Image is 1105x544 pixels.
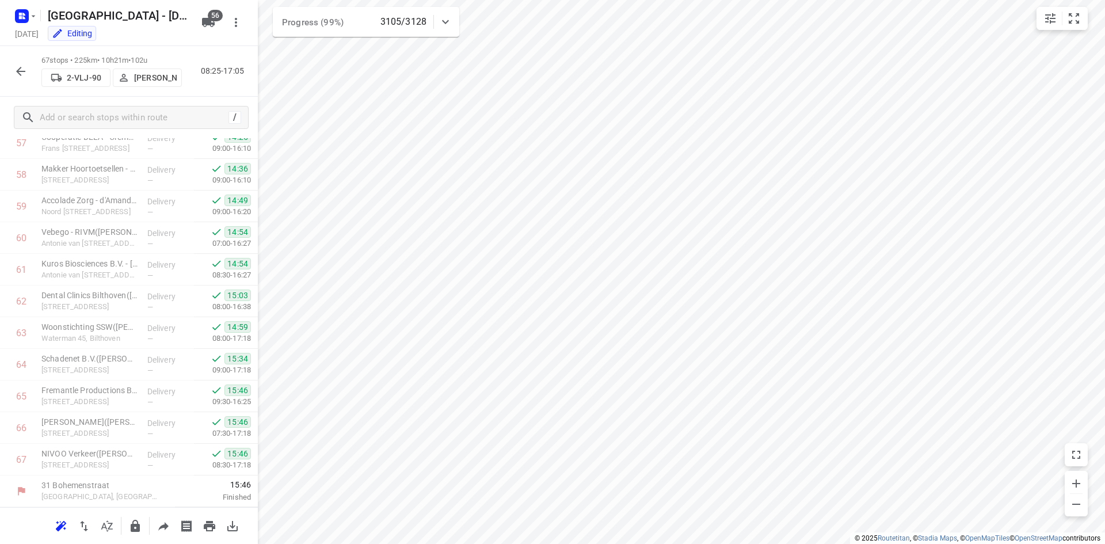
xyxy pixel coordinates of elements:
[224,290,251,301] span: 15:03
[201,65,249,77] p: 08:25-17:05
[43,6,192,25] h5: Rename
[147,259,190,271] p: Delivery
[211,290,222,301] svg: Done
[147,354,190,366] p: Delivery
[194,238,251,249] p: 07:00-16:27
[194,333,251,344] p: 08:00-17:18
[41,238,138,249] p: Antonie van Leeuwenhoeklaan 9, Bilthoven
[41,428,138,439] p: Tolakkerweg 157a, Maartensdijk
[197,11,220,34] button: 56
[41,290,138,301] p: Dental Clinics Bilthoven(Mary Laros)
[224,321,251,333] span: 14:59
[211,385,222,396] svg: Done
[224,195,251,206] span: 14:49
[211,226,222,238] svg: Done
[224,163,251,174] span: 14:36
[41,269,138,281] p: Antonie van Leeuwenhoeklaan 9, Bilthoven
[41,321,138,333] p: Woonstichting SSW(Mirjam van der Linde)
[1015,534,1062,542] a: OpenStreetMap
[41,480,161,491] p: 31 Bohemenstraat
[16,454,26,465] div: 67
[194,459,251,471] p: 08:30-17:18
[131,56,147,64] span: 102u
[41,333,138,344] p: Waterman 45, Bilthoven
[1062,7,1085,30] button: Fit zoom
[152,520,175,531] span: Share route
[16,391,26,402] div: 65
[147,271,153,280] span: —
[41,301,138,313] p: 2e Brandenburgerweg 1, Bilthoven
[147,449,190,461] p: Delivery
[41,396,138,408] p: [STREET_ADDRESS]
[147,227,190,239] p: Delivery
[16,423,26,433] div: 66
[224,258,251,269] span: 14:54
[224,11,247,34] button: More
[41,448,138,459] p: NIVOO Verkeer(Gerwin Mulder)
[918,534,957,542] a: Stadia Maps
[194,301,251,313] p: 08:00-16:38
[134,73,177,82] p: [PERSON_NAME]
[147,398,153,406] span: —
[52,28,92,39] div: You are currently in edit mode.
[224,226,251,238] span: 14:54
[16,296,26,307] div: 62
[16,233,26,244] div: 60
[194,364,251,376] p: 09:00-17:18
[224,353,251,364] span: 15:34
[67,73,101,82] p: 2-VLJ-90
[49,520,73,531] span: Reoptimize route
[41,163,138,174] p: Makker Hoortoetsellen - Bilthoven (Merel Helmstrijd )
[1039,7,1062,30] button: Map settings
[147,417,190,429] p: Delivery
[41,174,138,186] p: Julianalaan 49, Bilthoven
[40,109,228,127] input: Add or search stops within route
[16,201,26,212] div: 59
[41,385,138,396] p: Fremantle Productions B.V.(Floris van Pie)
[16,328,26,338] div: 63
[41,55,182,66] p: 67 stops • 225km • 10h21m
[194,206,251,218] p: 09:00-16:20
[147,366,153,375] span: —
[41,459,138,471] p: Industrieweg 24C, Maartensdijk
[380,15,426,29] p: 3105/3128
[147,196,190,207] p: Delivery
[41,491,161,503] p: [GEOGRAPHIC_DATA], [GEOGRAPHIC_DATA]
[16,359,26,370] div: 64
[211,195,222,206] svg: Done
[147,386,190,397] p: Delivery
[147,291,190,302] p: Delivery
[41,143,138,154] p: Frans Halslaan 27, Bilthoven
[124,515,147,538] button: Lock route
[147,144,153,153] span: —
[10,27,43,40] h5: Project date
[41,195,138,206] p: Accolade Zorg - d'Amandelboom(Arie Post)
[965,534,1009,542] a: OpenMapTiles
[194,428,251,439] p: 07:30-17:18
[16,138,26,149] div: 57
[41,416,138,428] p: Verhaeg Tandartsen - Maartensdijk(Thomas de Haan)
[147,208,153,216] span: —
[16,264,26,275] div: 61
[198,520,221,531] span: Print route
[41,69,110,87] button: 2-VLJ-90
[282,17,344,28] span: Progress (99%)
[147,429,153,438] span: —
[147,239,153,248] span: —
[194,269,251,281] p: 08:30-16:27
[41,364,138,376] p: [STREET_ADDRESS]
[147,164,190,176] p: Delivery
[211,163,222,174] svg: Done
[96,520,119,531] span: Sort by time window
[175,479,251,490] span: 15:46
[175,520,198,531] span: Print shipping labels
[113,69,182,87] button: [PERSON_NAME]
[224,448,251,459] span: 15:46
[147,132,190,144] p: Delivery
[228,111,241,124] div: /
[273,7,459,37] div: Progress (99%)3105/3128
[41,206,138,218] p: Noord Houdringelaan 82, Bilthoven
[41,258,138,269] p: Kuros Biosciences B.V. - Antonie van Leeuwenhoeklaan(Yvonne Vuijst)
[41,226,138,238] p: Vebego - RIVM(Osman Demirtas)
[147,322,190,334] p: Delivery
